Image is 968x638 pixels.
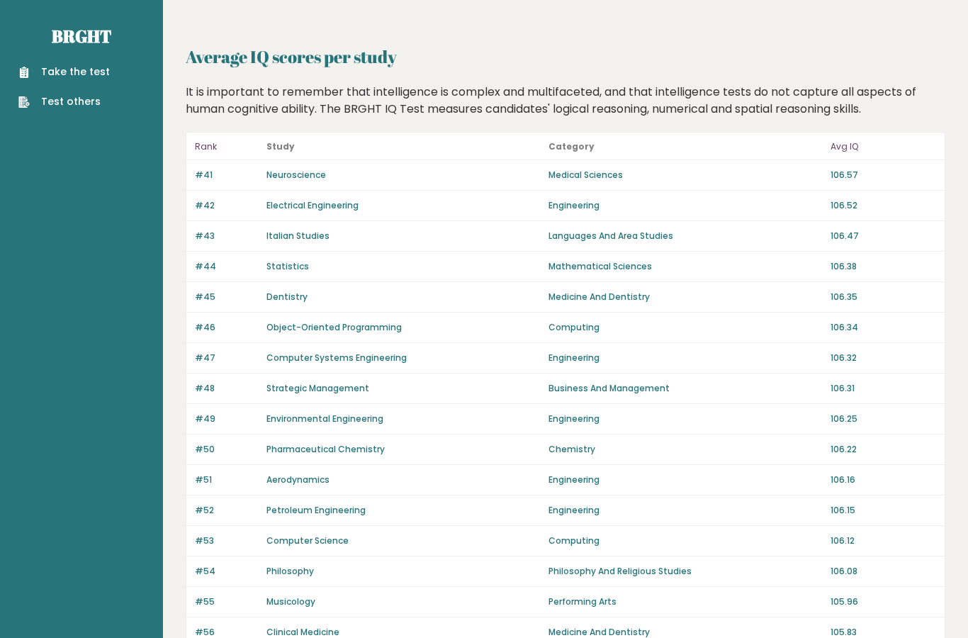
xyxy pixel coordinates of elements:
[548,352,822,364] p: Engineering
[195,199,258,212] p: #42
[266,199,359,211] a: Electrical Engineering
[266,352,407,364] a: Computer Systems Engineering
[18,65,110,79] a: Take the test
[195,443,258,456] p: #50
[831,199,936,212] p: 106.52
[266,565,314,577] a: Philosophy
[266,474,330,486] a: Aerodynamics
[548,321,822,334] p: Computing
[195,565,258,578] p: #54
[548,230,822,242] p: Languages And Area Studies
[195,535,258,547] p: #53
[548,260,822,273] p: Mathematical Sciences
[186,44,945,69] h2: Average IQ scores per study
[548,199,822,212] p: Engineering
[195,595,258,608] p: #55
[831,504,936,517] p: 106.15
[266,535,349,547] a: Computer Science
[831,474,936,486] p: 106.16
[195,291,258,303] p: #45
[195,352,258,364] p: #47
[831,291,936,303] p: 106.35
[548,474,822,486] p: Engineering
[548,382,822,395] p: Business And Management
[266,321,402,333] a: Object-Oriented Programming
[831,443,936,456] p: 106.22
[831,595,936,608] p: 105.96
[195,260,258,273] p: #44
[266,140,295,152] b: Study
[831,382,936,395] p: 106.31
[266,504,366,516] a: Petroleum Engineering
[195,138,258,155] p: Rank
[266,382,369,394] a: Strategic Management
[52,25,111,47] a: Brght
[831,230,936,242] p: 106.47
[831,260,936,273] p: 106.38
[266,260,309,272] a: Statistics
[831,565,936,578] p: 106.08
[195,413,258,425] p: #49
[831,321,936,334] p: 106.34
[266,595,315,608] a: Musicology
[266,413,383,425] a: Environmental Engineering
[266,230,330,242] a: Italian Studies
[195,504,258,517] p: #52
[548,291,822,303] p: Medicine And Dentistry
[548,413,822,425] p: Engineering
[266,169,326,181] a: Neuroscience
[195,321,258,334] p: #46
[548,169,822,181] p: Medical Sciences
[548,595,822,608] p: Performing Arts
[195,474,258,486] p: #51
[831,535,936,547] p: 106.12
[195,169,258,181] p: #41
[548,535,822,547] p: Computing
[195,382,258,395] p: #48
[548,443,822,456] p: Chemistry
[181,84,951,118] div: It is important to remember that intelligence is complex and multifaceted, and that intelligence ...
[266,626,339,638] a: Clinical Medicine
[548,565,822,578] p: Philosophy And Religious Studies
[831,169,936,181] p: 106.57
[831,413,936,425] p: 106.25
[266,291,308,303] a: Dentistry
[548,504,822,517] p: Engineering
[266,443,385,455] a: Pharmaceutical Chemistry
[831,138,936,155] p: Avg IQ
[548,140,595,152] b: Category
[18,94,110,109] a: Test others
[831,352,936,364] p: 106.32
[195,230,258,242] p: #43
